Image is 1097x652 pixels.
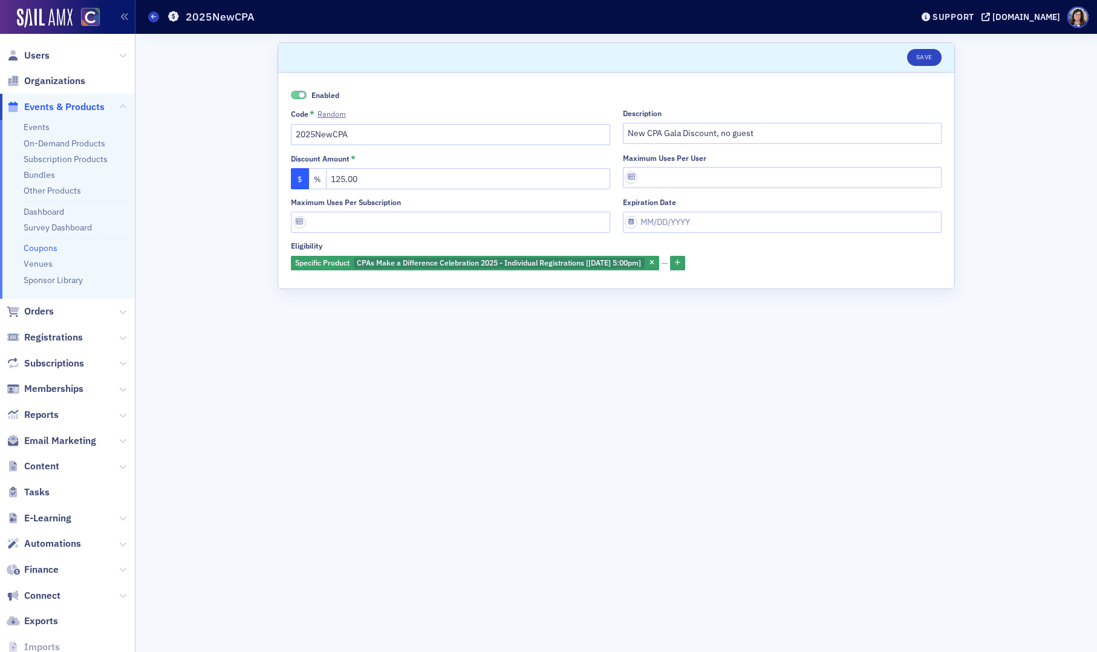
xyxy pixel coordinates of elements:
[7,460,59,473] a: Content
[24,122,50,132] a: Events
[291,109,308,119] div: Code
[24,408,59,422] span: Reports
[7,434,96,448] a: Email Marketing
[7,331,83,344] a: Registrations
[24,74,85,88] span: Organizations
[1067,7,1089,28] span: Profile
[7,589,60,602] a: Connect
[24,275,83,285] a: Sponsor Library
[24,49,50,62] span: Users
[24,563,59,576] span: Finance
[24,486,50,499] span: Tasks
[291,168,309,189] button: $
[24,138,105,149] a: On-Demand Products
[24,169,55,180] a: Bundles
[907,49,942,66] button: Save
[310,109,314,120] abbr: This field is required
[81,8,100,27] img: SailAMX
[357,258,641,267] span: CPAs Make a Difference Celebration 2025 - Individual Registrations [[DATE] 5:00pm]
[7,408,59,422] a: Reports
[186,10,255,24] h1: 2025NewCPA
[17,8,73,28] img: SailAMX
[623,109,662,118] div: Description
[311,90,339,100] span: Enabled
[24,100,105,114] span: Events & Products
[24,305,54,318] span: Orders
[7,100,105,114] a: Events & Products
[291,91,307,100] span: Enabled
[24,382,83,396] span: Memberships
[7,486,50,499] a: Tasks
[24,615,58,628] span: Exports
[326,168,610,189] input: 0.00
[291,256,659,271] div: CPAs Make a Difference Celebration 2025 - Individual Registrations [11/13/2025 5:00pm]
[7,615,58,628] a: Exports
[623,154,706,163] div: Maximum uses per user
[24,537,81,550] span: Automations
[24,243,57,253] a: Coupons
[317,109,346,119] button: Code*
[351,154,356,165] abbr: This field is required
[992,11,1060,22] div: [DOMAIN_NAME]
[7,563,59,576] a: Finance
[981,13,1064,21] button: [DOMAIN_NAME]
[291,241,322,250] div: Eligibility
[24,331,83,344] span: Registrations
[24,460,59,473] span: Content
[73,8,100,28] a: View Homepage
[623,198,676,207] div: Expiration date
[291,198,401,207] div: Maximum uses per subscription
[7,357,84,370] a: Subscriptions
[7,512,71,525] a: E-Learning
[933,11,974,22] div: Support
[24,222,92,233] a: Survey Dashboard
[291,154,350,163] div: Discount Amount
[7,305,54,318] a: Orders
[24,206,64,217] a: Dashboard
[24,512,71,525] span: E-Learning
[7,49,50,62] a: Users
[24,258,53,269] a: Venues
[24,434,96,448] span: Email Marketing
[24,154,108,165] a: Subscription Products
[623,212,942,233] input: MM/DD/YYYY
[295,258,350,267] span: Specific Product
[7,382,83,396] a: Memberships
[24,589,60,602] span: Connect
[24,185,81,196] a: Other Products
[7,74,85,88] a: Organizations
[7,537,81,550] a: Automations
[24,357,84,370] span: Subscriptions
[309,168,327,189] button: %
